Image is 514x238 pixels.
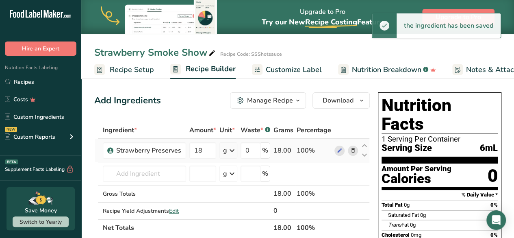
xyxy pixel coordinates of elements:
[5,159,18,164] div: BETA
[273,189,293,199] div: 18.00
[223,169,227,179] div: g
[382,190,498,200] section: % Daily Value *
[323,96,354,105] span: Download
[103,125,137,135] span: Ingredient
[261,17,383,27] span: Try our New Feature
[189,125,216,135] span: Amount
[480,143,498,153] span: 6mL
[169,207,179,215] span: Edit
[382,173,451,185] div: Calories
[404,202,410,208] span: 0g
[94,94,161,107] div: Add Ingredients
[397,13,501,38] div: the ingredient has been saved
[25,206,57,215] div: Save Money
[382,96,498,133] h1: Nutrition Facts
[13,216,69,227] button: Switch to Yearly
[273,206,293,216] div: 0
[388,212,419,218] span: Saturated Fat
[297,125,331,135] span: Percentage
[220,50,282,58] div: Recipe Code: SSShotsauce
[338,61,436,79] a: Nutrition Breakdown
[261,0,383,34] div: Upgrade to Pro
[382,202,403,208] span: Total Fat
[223,146,227,155] div: g
[410,222,416,228] span: 0g
[101,219,272,236] th: Net Totals
[110,64,154,75] span: Recipe Setup
[420,212,426,218] span: 0g
[116,146,181,155] div: Strawberry Preserves
[103,166,186,182] input: Add Ingredient
[241,125,270,135] div: Waste
[422,9,494,25] button: Upgrade to Pro
[382,232,410,238] span: Cholesterol
[382,165,451,173] div: Amount Per Serving
[94,45,217,60] div: Strawberry Smoke Show
[273,146,293,155] div: 18.00
[272,219,295,236] th: 18.00
[5,41,76,56] button: Hire an Expert
[488,165,498,187] div: 0
[490,202,498,208] span: 0%
[20,218,62,226] span: Switch to Yearly
[490,232,498,238] span: 0%
[94,61,154,79] a: Recipe Setup
[170,60,236,79] a: Recipe Builder
[5,127,17,132] div: NEW
[219,125,235,135] span: Unit
[247,96,293,105] div: Manage Recipe
[382,143,432,153] span: Serving Size
[486,210,506,230] div: Open Intercom Messenger
[252,61,322,79] a: Customize Label
[297,189,331,199] div: 100%
[266,64,322,75] span: Customize Label
[186,63,236,74] span: Recipe Builder
[297,146,331,155] div: 100%
[103,207,186,215] div: Recipe Yield Adjustments
[382,135,498,143] div: 1 Serving Per Container
[388,222,409,228] span: Fat
[5,133,55,141] div: Custom Reports
[295,219,333,236] th: 100%
[436,12,481,22] span: Upgrade to Pro
[103,190,186,198] div: Gross Totals
[352,64,421,75] span: Nutrition Breakdown
[273,125,293,135] span: Grams
[411,232,421,238] span: 0mg
[312,92,370,109] button: Download
[305,17,357,27] span: Recipe Costing
[230,92,306,109] button: Manage Recipe
[388,222,401,228] i: Trans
